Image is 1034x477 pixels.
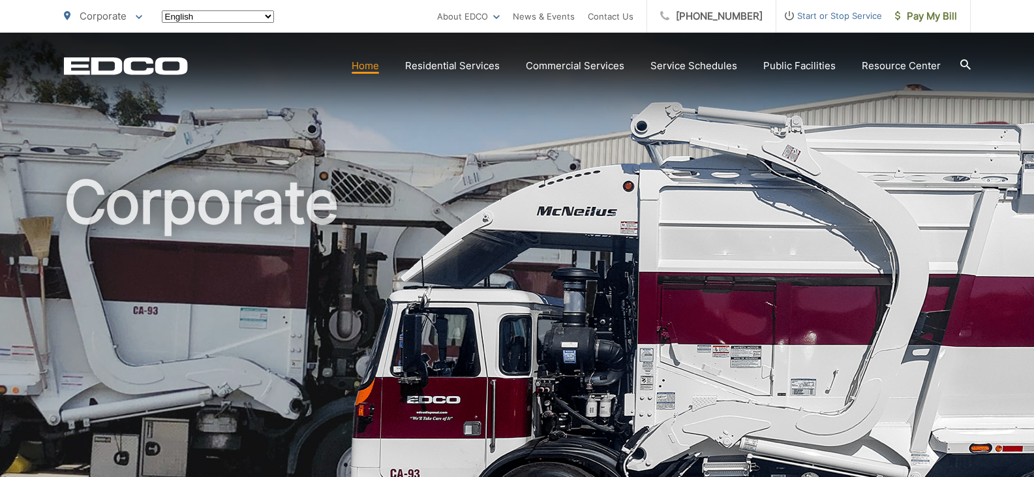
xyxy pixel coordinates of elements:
[80,10,127,22] span: Corporate
[526,58,624,74] a: Commercial Services
[650,58,737,74] a: Service Schedules
[763,58,836,74] a: Public Facilities
[162,10,274,23] select: Select a language
[437,8,500,24] a: About EDCO
[895,8,957,24] span: Pay My Bill
[862,58,941,74] a: Resource Center
[588,8,633,24] a: Contact Us
[513,8,575,24] a: News & Events
[405,58,500,74] a: Residential Services
[64,57,188,75] a: EDCD logo. Return to the homepage.
[352,58,379,74] a: Home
